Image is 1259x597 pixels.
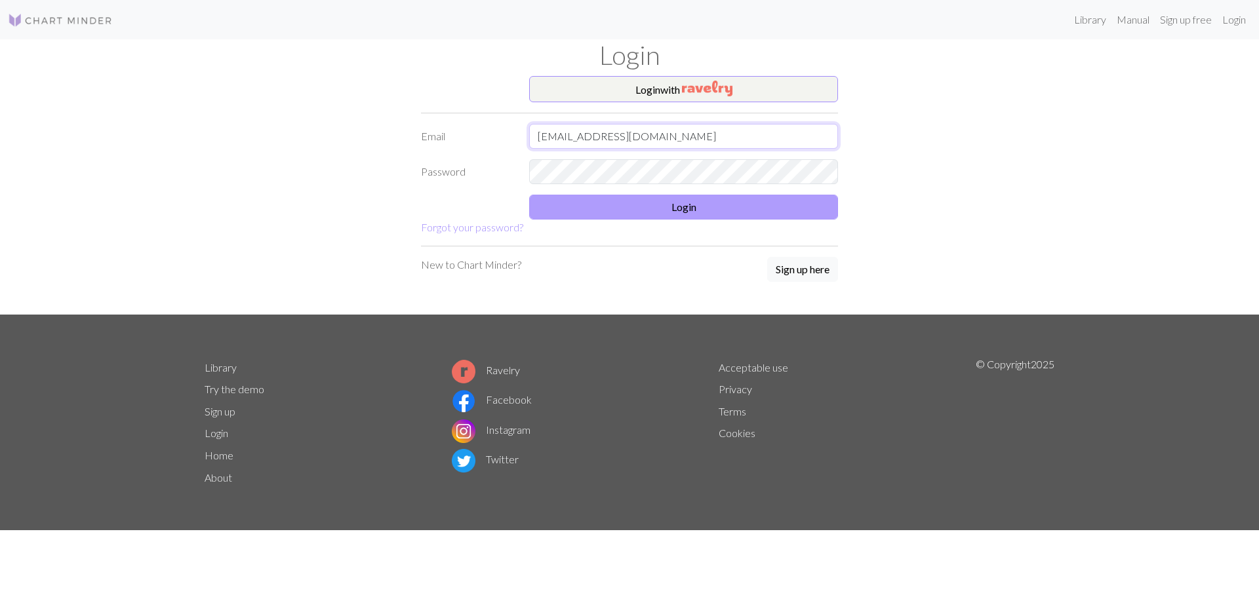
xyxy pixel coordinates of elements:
[682,81,732,96] img: Ravelry
[976,356,1054,489] p: © Copyright 2025
[197,39,1062,71] h1: Login
[452,360,475,383] img: Ravelry logo
[1217,7,1251,33] a: Login
[719,427,755,439] a: Cookies
[767,257,838,282] button: Sign up here
[205,427,228,439] a: Login
[1155,7,1217,33] a: Sign up free
[452,393,532,406] a: Facebook
[421,221,523,233] a: Forgot your password?
[452,449,475,472] img: Twitter logo
[452,453,519,465] a: Twitter
[205,361,237,374] a: Library
[719,383,752,395] a: Privacy
[413,159,521,184] label: Password
[205,449,233,461] a: Home
[205,383,264,395] a: Try the demo
[205,405,235,417] a: Sign up
[205,471,232,484] a: About
[529,76,838,102] button: Loginwith
[719,405,746,417] a: Terms
[1069,7,1111,33] a: Library
[767,257,838,283] a: Sign up here
[421,257,521,273] p: New to Chart Minder?
[8,12,113,28] img: Logo
[452,364,520,376] a: Ravelry
[529,195,838,220] button: Login
[452,423,530,436] a: Instagram
[719,361,788,374] a: Acceptable use
[1111,7,1155,33] a: Manual
[452,419,475,443] img: Instagram logo
[452,389,475,413] img: Facebook logo
[413,124,521,149] label: Email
